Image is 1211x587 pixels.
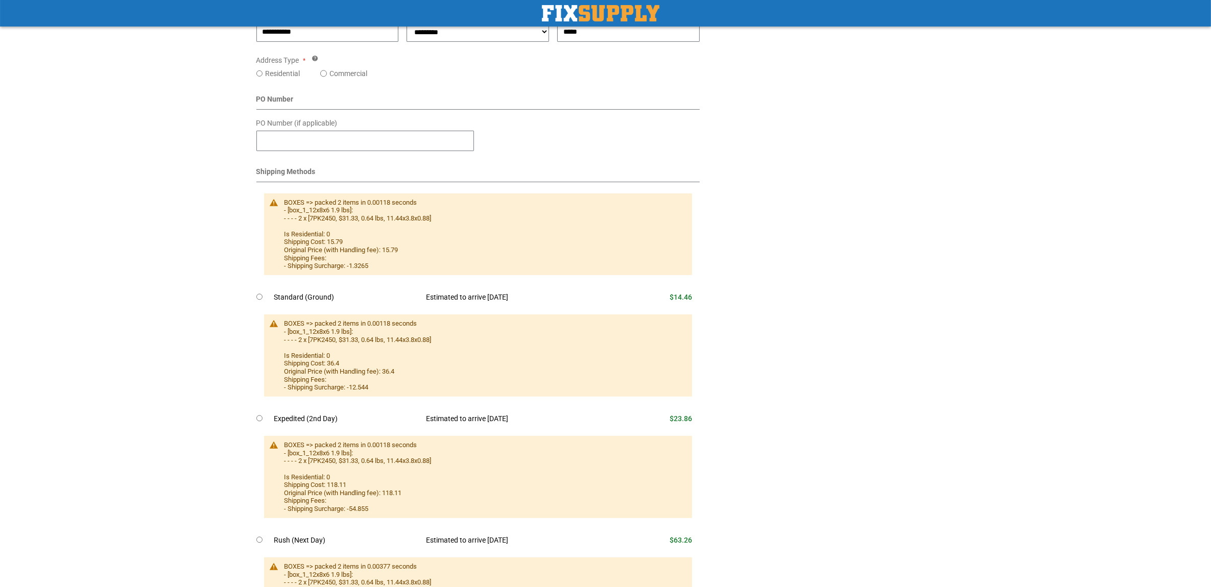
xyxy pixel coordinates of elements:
[274,408,419,430] td: Expedited (2nd Day)
[256,94,700,110] div: PO Number
[274,286,419,308] td: Standard (Ground)
[418,408,615,430] td: Estimated to arrive [DATE]
[256,56,299,64] span: Address Type
[542,5,659,21] a: store logo
[329,68,367,79] label: Commercial
[284,199,682,270] div: BOXES => packed 2 items in 0.00118 seconds - [box_1_12x8x6 1.9 lbs]: - - - - 2 x [7PK2450, $31.33...
[256,166,700,182] div: Shipping Methods
[274,529,419,551] td: Rush (Next Day)
[670,536,692,544] span: $63.26
[670,414,692,423] span: $23.86
[265,68,300,79] label: Residential
[284,441,682,512] div: BOXES => packed 2 items in 0.00118 seconds - [box_1_12x8x6 1.9 lbs]: - - - - 2 x [7PK2450, $31.33...
[418,529,615,551] td: Estimated to arrive [DATE]
[418,286,615,308] td: Estimated to arrive [DATE]
[284,320,682,391] div: BOXES => packed 2 items in 0.00118 seconds - [box_1_12x8x6 1.9 lbs]: - - - - 2 x [7PK2450, $31.33...
[256,119,338,127] span: PO Number (if applicable)
[670,293,692,301] span: $14.46
[542,5,659,21] img: Fix Industrial Supply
